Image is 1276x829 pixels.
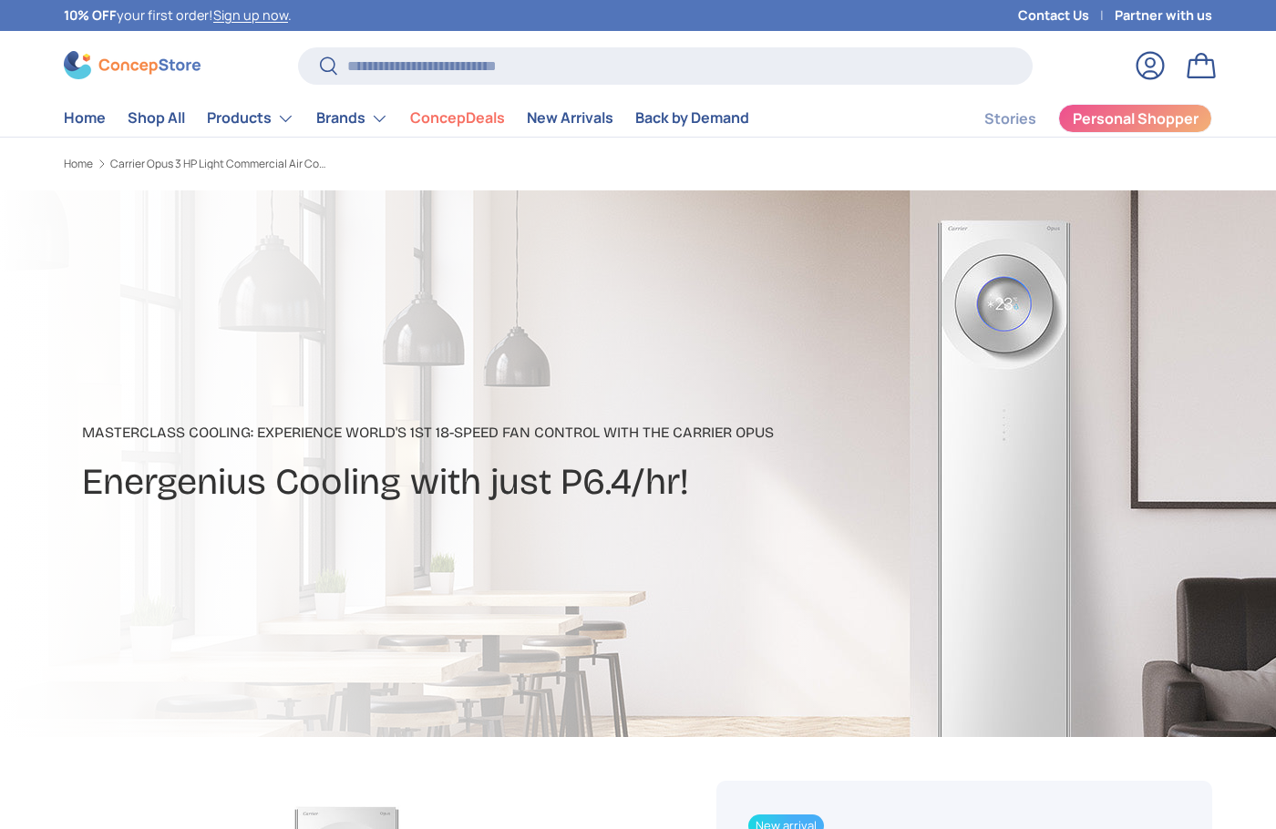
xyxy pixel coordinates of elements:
[527,100,613,136] a: New Arrivals
[1115,5,1212,26] a: Partner with us
[64,51,201,79] img: ConcepStore
[64,6,117,24] strong: 10% OFF
[316,100,388,137] a: Brands
[128,100,185,136] a: Shop All
[635,100,749,136] a: Back by Demand
[1018,5,1115,26] a: Contact Us
[82,458,774,506] h2: Energenius Cooling with just P6.4/hr!
[941,100,1212,137] nav: Secondary
[410,100,505,136] a: ConcepDeals
[196,100,305,137] summary: Products
[82,422,774,444] p: Masterclass Cooling: Experience World's 1st 18-speed fan control with the Carrier Opus​
[64,5,292,26] p: your first order! .
[207,100,294,137] a: Products
[1058,104,1212,133] a: Personal Shopper
[984,101,1036,137] a: Stories
[110,159,329,169] a: Carrier Opus 3 HP Light Commercial Air Conditioner
[1073,111,1199,126] span: Personal Shopper
[64,156,673,172] nav: Breadcrumbs
[64,159,93,169] a: Home
[64,100,106,136] a: Home
[213,6,288,24] a: Sign up now
[64,100,749,137] nav: Primary
[305,100,399,137] summary: Brands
